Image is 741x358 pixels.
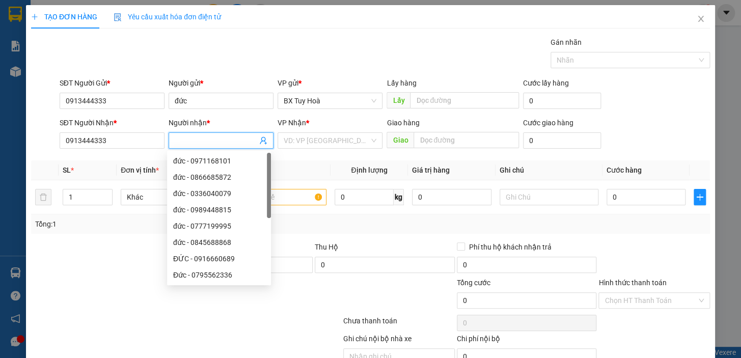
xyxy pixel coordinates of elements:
span: Thu Hộ [315,243,338,251]
div: Người gửi [169,77,273,89]
div: đức - 0989448815 [173,204,265,215]
label: Gán nhãn [551,38,582,46]
span: Cước hàng [607,166,642,174]
button: delete [35,189,51,205]
div: đức - 0777199995 [167,218,271,234]
span: TẠO ĐƠN HÀNG [31,13,97,21]
div: Chi phí nội bộ [457,333,597,348]
input: Cước giao hàng [523,132,601,149]
span: kg [394,189,404,205]
span: plus [694,193,705,201]
span: Giá trị hàng [412,166,450,174]
div: SĐT Người Nhận [60,117,164,128]
span: Giao [387,132,414,148]
div: Đức - 0795562336 [173,269,265,281]
span: close [697,15,705,23]
span: user-add [259,136,267,145]
span: environment [5,68,12,75]
span: BX Tuy Hoà [284,93,376,108]
span: Giao hàng [387,119,419,127]
div: đức - 0845688868 [173,237,265,248]
div: Người nhận [169,117,273,128]
span: VP Nhận [278,119,306,127]
input: Ghi Chú [500,189,598,205]
div: đức - 0336040079 [167,185,271,202]
th: Ghi chú [496,160,602,180]
input: Cước lấy hàng [523,93,601,109]
span: Yêu cầu xuất hóa đơn điện tử [114,13,221,21]
div: đức - 0989448815 [167,202,271,218]
div: Chưa thanh toán [342,315,456,333]
span: Tổng cước [457,279,490,287]
span: SL [63,166,71,174]
li: VP VP [GEOGRAPHIC_DATA] xe Limousine [70,55,135,89]
div: đức - 0971168101 [167,153,271,169]
div: đức - 0777199995 [173,221,265,232]
li: VP BX Tuy Hoà [5,55,70,66]
input: Dọc đường [414,132,519,148]
span: Đơn vị tính [121,166,159,174]
div: đức - 0971168101 [173,155,265,167]
span: Định lượng [351,166,387,174]
div: Đức - 0795562336 [167,267,271,283]
div: đức - 0866685872 [173,172,265,183]
li: Cúc Tùng Limousine [5,5,148,43]
span: Khác [127,189,213,205]
div: đức - 0845688868 [167,234,271,251]
span: Phí thu hộ khách nhận trả [465,241,556,253]
button: plus [694,189,706,205]
input: 0 [412,189,491,205]
input: Dọc đường [410,92,519,108]
span: Lấy [387,92,410,108]
label: Cước giao hàng [523,119,573,127]
label: Hình thức thanh toán [598,279,666,287]
span: Lấy hàng [387,79,416,87]
input: VD: Bàn, Ghế [228,189,326,205]
span: plus [31,13,38,20]
div: đức - 0336040079 [173,188,265,199]
div: đức - 0866685872 [167,169,271,185]
div: ĐỨC - 0916660689 [167,251,271,267]
div: ĐỨC - 0916660689 [173,253,265,264]
img: icon [114,13,122,21]
label: Cước lấy hàng [523,79,569,87]
div: Ghi chú nội bộ nhà xe [343,333,455,348]
div: SĐT Người Gửi [60,77,164,89]
button: Close [687,5,715,34]
div: VP gửi [278,77,382,89]
div: Tổng: 1 [35,218,287,230]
